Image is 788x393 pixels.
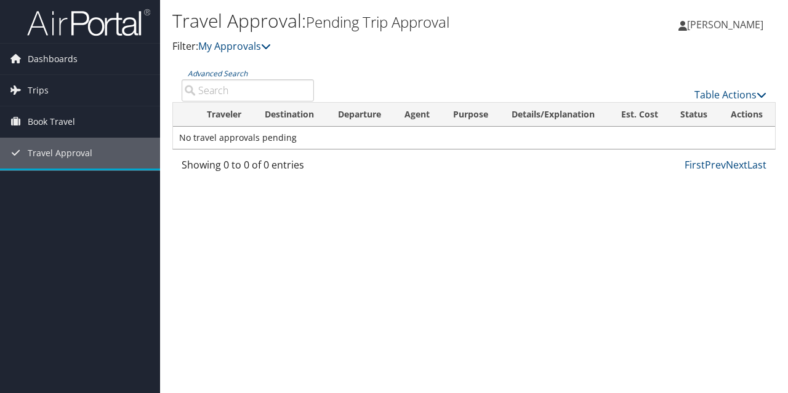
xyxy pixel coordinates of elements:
h1: Travel Approval: [172,8,574,34]
a: [PERSON_NAME] [678,6,776,43]
a: Last [747,158,766,172]
span: Travel Approval [28,138,92,169]
p: Filter: [172,39,574,55]
a: My Approvals [198,39,271,53]
input: Advanced Search [182,79,314,101]
th: Agent [393,103,442,127]
th: Destination: activate to sort column ascending [254,103,327,127]
span: Book Travel [28,106,75,137]
span: [PERSON_NAME] [687,18,763,31]
small: Pending Trip Approval [306,12,449,32]
a: Prev [705,158,726,172]
th: Departure: activate to sort column ascending [327,103,394,127]
a: Advanced Search [188,68,247,79]
a: Next [726,158,747,172]
span: Trips [28,75,49,106]
a: First [685,158,705,172]
th: Traveler: activate to sort column ascending [196,103,254,127]
span: Dashboards [28,44,78,74]
div: Showing 0 to 0 of 0 entries [182,157,314,178]
th: Purpose [442,103,501,127]
td: No travel approvals pending [173,127,775,149]
a: Table Actions [694,88,766,101]
th: Actions [720,103,775,127]
th: Est. Cost: activate to sort column ascending [609,103,669,127]
img: airportal-logo.png [27,8,150,37]
th: Details/Explanation [501,103,608,127]
th: Status: activate to sort column ascending [669,103,720,127]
